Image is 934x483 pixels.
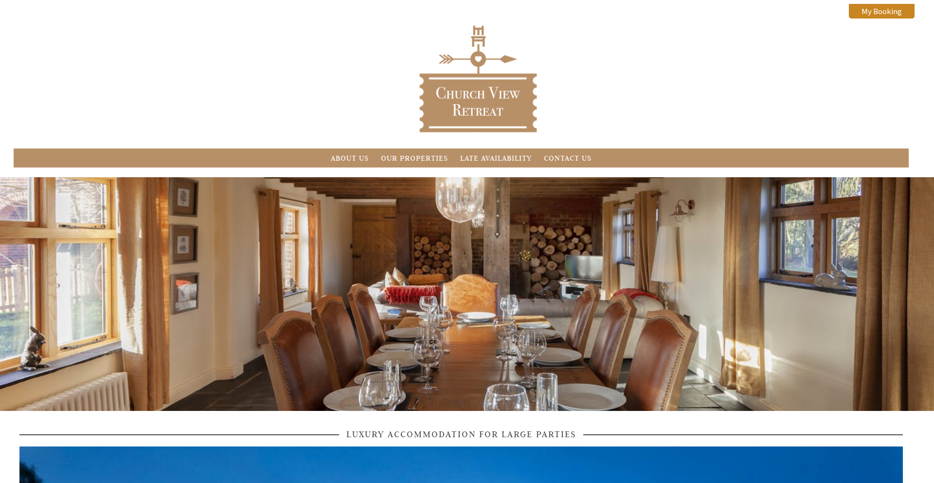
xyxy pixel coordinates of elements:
a: Our Properties [381,153,448,163]
span: Luxury accommodation for large parties [339,428,583,440]
a: Contact Us [544,153,592,163]
img: Church View Retreat [417,23,539,134]
a: My Booking [849,4,915,19]
a: About Us [331,153,369,163]
a: Late Availability [460,153,532,163]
